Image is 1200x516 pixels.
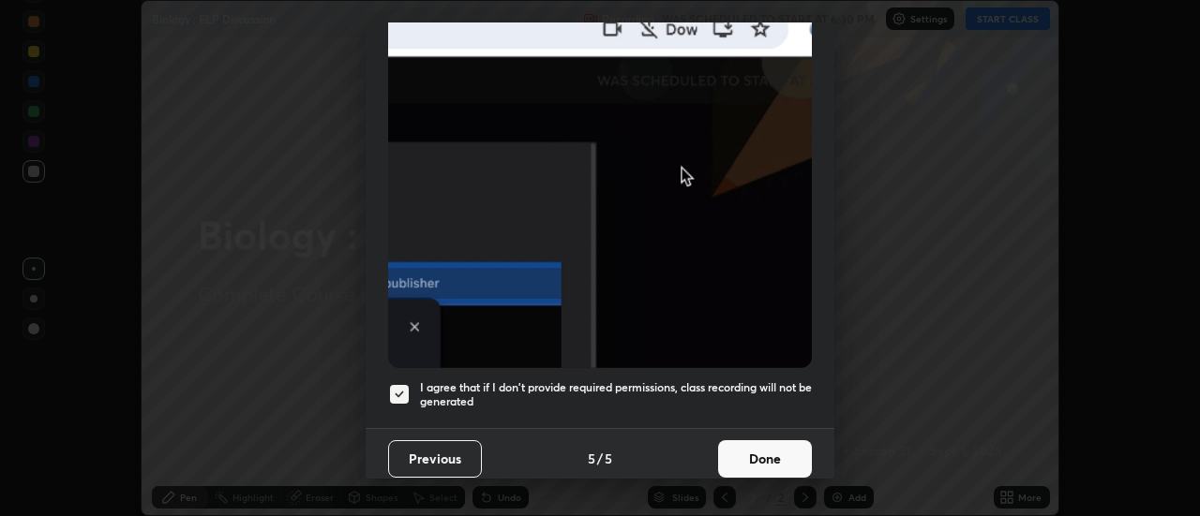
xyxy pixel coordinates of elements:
[588,449,595,468] h4: 5
[597,449,603,468] h4: /
[605,449,612,468] h4: 5
[420,380,812,409] h5: I agree that if I don't provide required permissions, class recording will not be generated
[388,440,482,478] button: Previous
[718,440,812,478] button: Done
